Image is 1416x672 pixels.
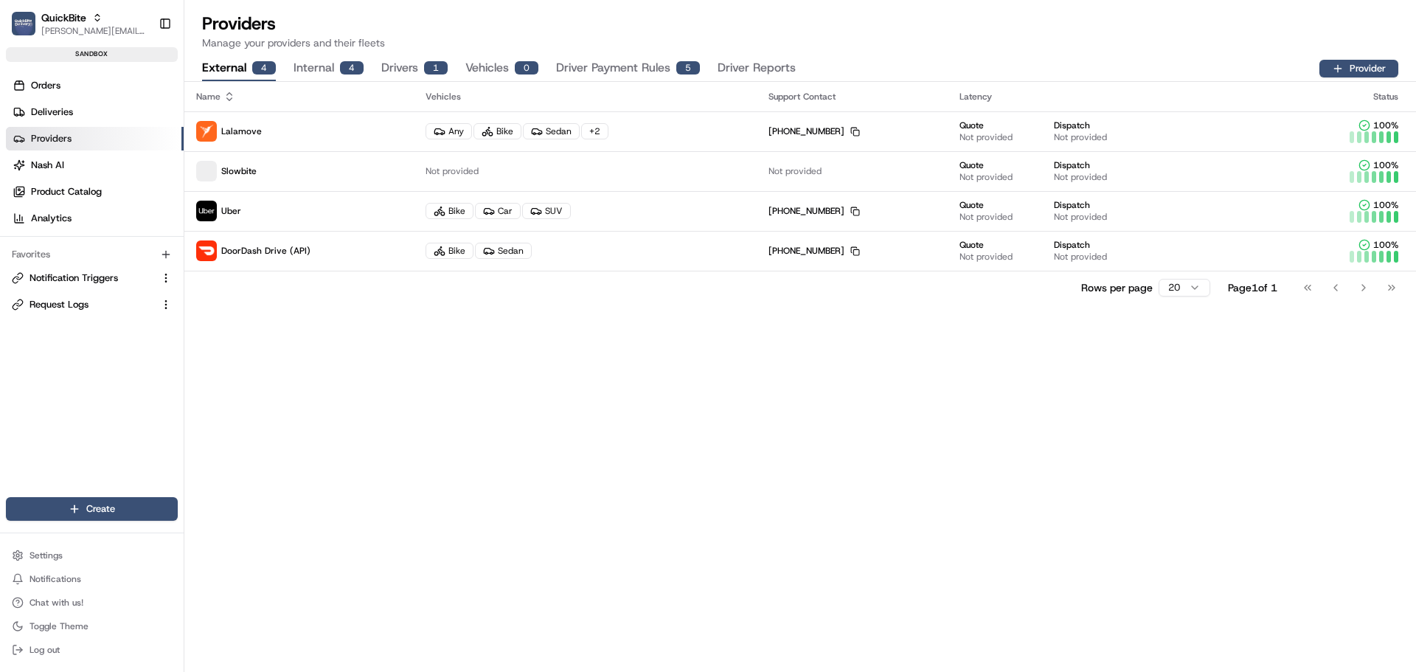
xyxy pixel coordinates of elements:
[959,211,1013,223] span: Not provided
[1054,199,1090,211] span: Dispatch
[15,59,268,83] p: Welcome 👋
[41,25,147,37] button: [PERSON_NAME][EMAIL_ADDRESS][DOMAIN_NAME]
[1054,159,1090,171] span: Dispatch
[959,159,984,171] span: Quote
[29,644,60,656] span: Log out
[424,61,448,75] div: 1
[196,240,217,261] img: doordash_logo_red.png
[31,105,73,119] span: Deliveries
[768,125,860,137] div: [PHONE_NUMBER]
[12,271,154,285] a: Notification Triggers
[426,123,472,139] div: Any
[1293,91,1404,103] div: Status
[1054,171,1107,183] span: Not provided
[29,597,83,609] span: Chat with us!
[221,125,262,137] span: Lalamove
[66,141,242,156] div: Start new chat
[959,91,1269,103] div: Latency
[959,131,1013,143] span: Not provided
[6,266,178,290] button: Notification Triggers
[29,550,63,561] span: Settings
[29,620,88,632] span: Toggle Theme
[959,119,984,131] span: Quote
[15,254,38,282] img: Jes Laurent
[202,12,1398,35] h1: Providers
[718,56,796,81] button: Driver Reports
[465,56,538,81] button: Vehicles
[475,203,521,219] div: Car
[6,243,178,266] div: Favorites
[473,123,521,139] div: Bike
[768,165,822,177] span: Not provided
[959,239,984,251] span: Quote
[202,56,276,81] button: External
[6,180,184,204] a: Product Catalog
[252,61,276,75] div: 4
[1081,280,1153,295] p: Rows per page
[15,15,44,44] img: Nash
[768,245,860,257] div: [PHONE_NUMBER]
[768,91,936,103] div: Support Contact
[523,123,580,139] div: Sedan
[229,189,268,207] button: See all
[1054,251,1107,263] span: Not provided
[6,153,184,177] a: Nash AI
[1373,159,1398,171] span: 100 %
[12,298,154,311] a: Request Logs
[38,95,243,111] input: Clear
[6,6,153,41] button: QuickBiteQuickBite[PERSON_NAME][EMAIL_ADDRESS][DOMAIN_NAME]
[6,497,178,521] button: Create
[1054,131,1107,143] span: Not provided
[381,56,448,81] button: Drivers
[959,171,1013,183] span: Not provided
[29,573,81,585] span: Notifications
[221,165,257,177] span: Slowbite
[31,159,64,172] span: Nash AI
[196,121,217,142] img: profile_lalamove_partner.png
[29,269,41,281] img: 1736555255976-a54dd68f-1ca7-489b-9aae-adbdc363a1c4
[46,229,119,240] span: [PERSON_NAME]
[6,569,178,589] button: Notifications
[66,156,203,167] div: We're available if you need us!
[294,56,364,81] button: Internal
[29,298,88,311] span: Request Logs
[15,215,38,238] img: Jeff Sasse
[6,47,178,62] div: sandbox
[131,269,161,280] span: [DATE]
[1054,211,1107,223] span: Not provided
[1054,119,1090,131] span: Dispatch
[6,127,184,150] a: Providers
[475,243,532,259] div: Sedan
[6,293,178,316] button: Request Logs
[202,35,1398,50] p: Manage your providers and their fleets
[29,330,113,344] span: Knowledge Base
[196,201,217,221] img: uber-new-logo.jpeg
[426,165,479,177] span: Not provided
[122,229,128,240] span: •
[1054,239,1090,251] span: Dispatch
[9,324,119,350] a: 📗Knowledge Base
[426,203,473,219] div: Bike
[6,592,178,613] button: Chat with us!
[6,207,184,230] a: Analytics
[139,330,237,344] span: API Documentation
[1373,119,1398,131] span: 100 %
[31,79,60,92] span: Orders
[122,269,128,280] span: •
[6,100,184,124] a: Deliveries
[15,141,41,167] img: 1736555255976-a54dd68f-1ca7-489b-9aae-adbdc363a1c4
[6,616,178,637] button: Toggle Theme
[221,245,310,257] span: DoorDash Drive (API)
[959,199,984,211] span: Quote
[340,61,364,75] div: 4
[46,269,119,280] span: [PERSON_NAME]
[251,145,268,163] button: Start new chat
[6,74,184,97] a: Orders
[1228,280,1277,295] div: Page 1 of 1
[581,123,608,139] div: + 2
[426,243,473,259] div: Bike
[556,56,700,81] button: Driver Payment Rules
[196,91,402,103] div: Name
[1319,60,1398,77] button: Provider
